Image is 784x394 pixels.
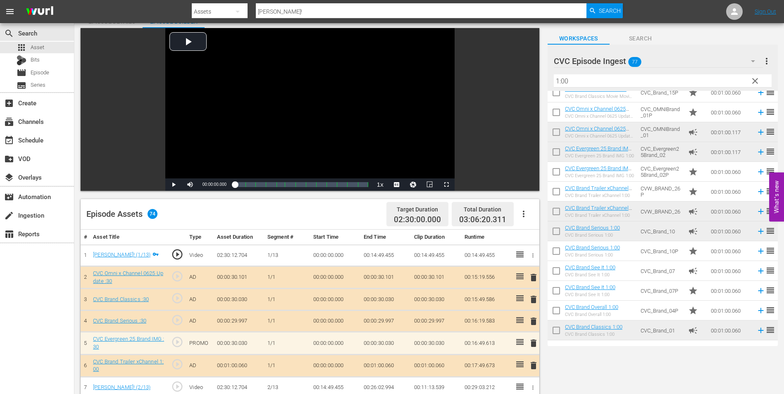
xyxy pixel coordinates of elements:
[182,178,198,191] button: Mute
[565,106,629,118] a: CVC Omni x Channel 0625 Update 1:00
[411,310,461,332] td: 00:00:29.997
[81,266,90,289] td: 2
[765,246,775,256] span: reorder
[637,202,685,221] td: CVW_BRAND_26
[81,354,90,377] td: 6
[86,209,157,219] div: Episode Assets
[411,354,461,377] td: 00:01:00.060
[529,316,539,326] span: delete
[688,167,698,177] span: Promo
[756,128,765,137] svg: Add to Episode
[4,211,14,221] span: create
[394,204,441,215] div: Target Duration
[565,292,615,297] div: CVC Brand See It 1:00
[637,162,685,182] td: CVC_Evergreen25Brand_02P
[769,173,784,222] button: Open Feedback Widget
[756,286,765,295] svg: Add to Episode
[565,153,634,159] div: CVC Evergreen 25 Brand IMG 1:00
[708,102,753,122] td: 00:01:00.060
[554,50,763,73] div: CVC Episode Ingest
[461,332,512,354] td: 00:16:49.613
[765,107,775,117] span: reorder
[548,33,610,44] span: Workspaces
[565,312,618,317] div: CVC Brand Overall 1:00
[756,326,765,335] svg: Add to Episode
[765,266,775,275] span: reorder
[762,51,772,71] button: more_vert
[17,68,26,78] span: Episode
[186,332,214,354] td: PROMO
[4,98,14,108] span: add_box
[565,173,634,178] div: CVC Evergreen 25 Brand IMG 1:00
[637,261,685,281] td: CVC_Brand_07
[214,289,264,311] td: 00:00:30.030
[637,281,685,301] td: CVC_Brand_07P
[565,205,632,217] a: CVC Brand Trailer xChannel 1:00
[31,43,44,52] span: Asset
[708,340,753,360] td: 00:01:00.060
[756,88,765,97] svg: Add to Episode
[81,332,90,354] td: 5
[394,215,441,225] span: 02:30:00.000
[708,122,753,142] td: 00:01:00.117
[750,76,760,86] span: clear
[81,289,90,311] td: 3
[708,221,753,241] td: 00:01:00.060
[310,266,360,289] td: 00:00:00.000
[586,3,623,18] button: Search
[93,296,149,302] a: CVC Brand Classics :30
[360,266,411,289] td: 00:00:30.101
[360,244,411,266] td: 00:14:49.455
[459,204,506,215] div: Total Duration
[17,55,26,65] div: Bits
[310,244,360,266] td: 00:00:00.000
[565,332,622,337] div: CVC Brand Classics 1:00
[565,264,615,271] a: CVC Brand See It 1:00
[310,230,360,245] th: Start Time
[565,193,634,198] div: CVC Brand Trailer xChannel 1:00
[93,336,164,350] a: CVC Evergreen 25 Brand IMG :30
[565,244,620,251] a: CVC Brand Serious 1:00
[461,354,512,377] td: 00:17:49.673
[264,244,310,266] td: 1/13
[565,145,632,158] a: CVC Evergreen 25 Brand IMG 1:00
[756,147,765,157] svg: Add to Episode
[637,221,685,241] td: CVC_Brand_10
[708,182,753,202] td: 00:01:00.060
[688,206,698,216] span: campaign
[264,332,310,354] td: 1/1
[214,332,264,354] td: 00:00:30.030
[529,294,539,306] button: delete
[765,325,775,335] span: reorder
[756,167,765,176] svg: Add to Episode
[688,306,698,316] span: Promo
[186,310,214,332] td: AD
[529,360,539,372] button: delete
[529,337,539,349] button: delete
[422,178,438,191] button: Picture-in-Picture
[264,354,310,377] td: 1/1
[765,87,775,97] span: reorder
[81,310,90,332] td: 4
[637,182,685,202] td: CVW_BRAND_26P
[565,114,634,119] div: CVC Omni x Channel 0625 Update 1:00
[310,332,360,354] td: 00:00:00.000
[688,325,698,335] span: Ad
[565,324,622,330] a: CVC Brand Classics 1:00
[708,261,753,281] td: 00:01:00.060
[708,301,753,320] td: 00:01:00.060
[755,8,776,15] a: Sign Out
[360,289,411,311] td: 00:00:30.030
[171,292,183,304] span: play_circle_outline
[411,289,461,311] td: 00:00:30.030
[529,338,539,348] span: delete
[756,306,765,315] svg: Add to Episode
[565,233,620,238] div: CVC Brand Serious 1:00
[264,230,310,245] th: Segment #
[165,178,182,191] button: Play
[264,266,310,289] td: 1/1
[360,354,411,377] td: 00:01:00.060
[565,304,618,310] a: CVC Brand Overall 1:00
[31,56,40,64] span: Bits
[388,178,405,191] button: Captions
